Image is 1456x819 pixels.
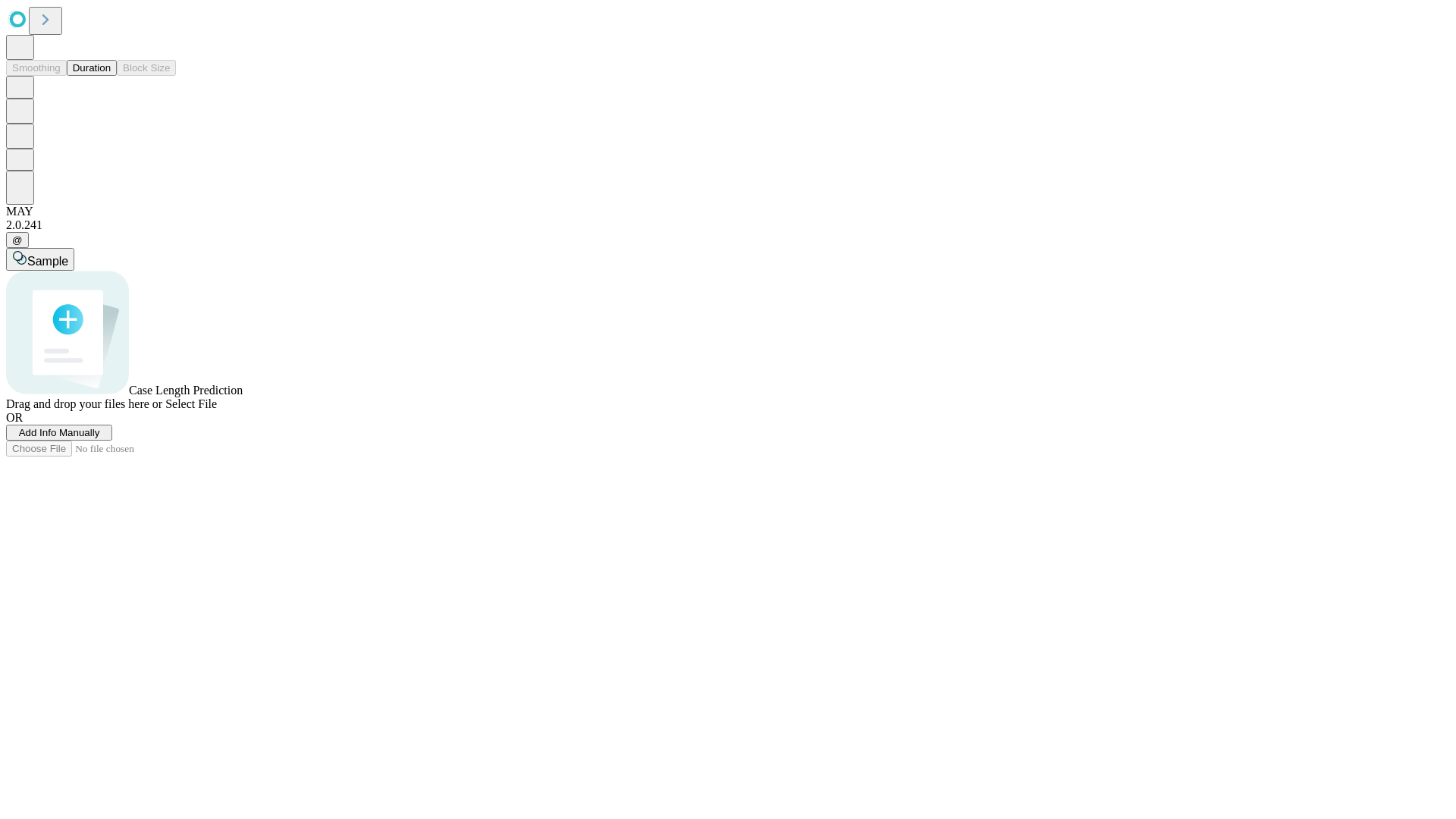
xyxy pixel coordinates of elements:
[6,218,1450,232] div: 2.0.241
[129,384,243,397] span: Case Length Prediction
[6,248,74,271] button: Sample
[12,234,23,246] span: @
[117,60,176,76] button: Block Size
[19,427,100,438] span: Add Info Manually
[6,425,112,441] button: Add Info Manually
[6,232,29,248] button: @
[6,60,67,76] button: Smoothing
[6,397,162,410] span: Drag and drop your files here or
[27,255,68,268] span: Sample
[165,397,217,410] span: Select File
[6,411,23,424] span: OR
[67,60,117,76] button: Duration
[6,205,1450,218] div: MAY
